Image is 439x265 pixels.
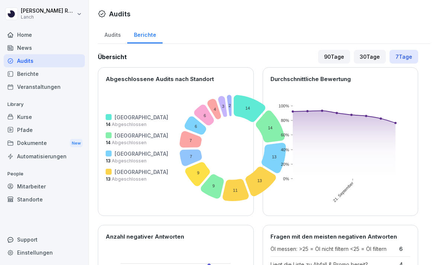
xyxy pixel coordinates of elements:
a: Berichte [4,67,85,80]
text: 40% [281,148,289,152]
a: DokumenteNew [4,136,85,150]
p: 14 [106,139,168,146]
a: Kurse [4,110,85,123]
p: 13 [106,158,168,164]
a: Pfade [4,123,85,136]
a: Audits [4,54,85,67]
text: 60% [281,133,289,137]
text: 80% [281,118,289,123]
h2: Übersicht [98,52,127,61]
p: [GEOGRAPHIC_DATA] [115,150,168,158]
p: Library [4,98,85,110]
a: Veranstaltungen [4,80,85,93]
a: Standorte [4,193,85,206]
div: Dokumente [4,136,85,150]
p: Lanch [21,14,75,20]
span: Abgeschlossen [110,140,147,145]
p: Öl messen: >25 = Öl nicht filtern <25 = Öl filtern [270,245,396,253]
text: 0% [283,177,289,181]
a: News [4,41,85,54]
p: [GEOGRAPHIC_DATA] [115,168,168,176]
text: 100% [278,104,289,108]
span: Abgeschlossen [110,158,147,164]
span: Abgeschlossen [110,176,147,182]
div: 7 Tage [390,50,418,64]
p: [GEOGRAPHIC_DATA] [115,113,168,121]
a: Home [4,28,85,41]
a: Mitarbeiter [4,180,85,193]
text: 20% [281,162,289,167]
div: 90 Tage [318,50,350,64]
p: Durchschnittliche Bewertung [270,75,411,84]
p: Fragen mit den meisten negativen Antworten [270,233,411,241]
p: 14 [106,121,168,128]
h1: Audits [109,9,131,19]
a: Berichte [127,25,163,43]
p: Anzahl negativer Antworten [106,233,246,241]
text: 21. September [332,181,355,203]
span: Abgeschlossen [110,122,147,127]
div: New [70,139,83,148]
p: 13 [106,176,168,182]
a: Einstellungen [4,246,85,259]
div: 30 Tage [354,50,386,64]
p: People [4,168,85,180]
p: 6 [399,245,410,253]
p: Abgeschlossene Audits nach Standort [106,75,246,84]
a: Automatisierungen [4,150,85,163]
div: Support [4,233,85,246]
p: [PERSON_NAME] Renner [21,8,75,14]
a: Audits [98,25,127,43]
p: [GEOGRAPHIC_DATA] [115,132,168,139]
